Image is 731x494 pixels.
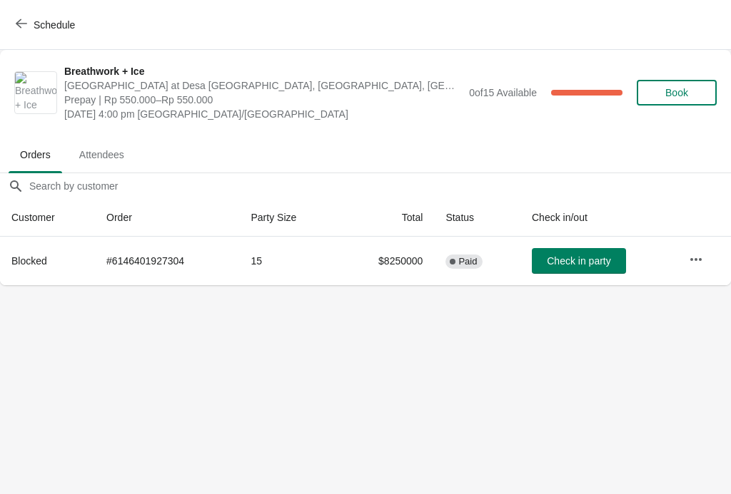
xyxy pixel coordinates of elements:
span: Prepay | Rp 550.000–Rp 550.000 [64,93,462,107]
span: Breathwork + Ice [64,64,462,78]
th: Total [338,199,434,237]
span: [DATE] 4:00 pm [GEOGRAPHIC_DATA]/[GEOGRAPHIC_DATA] [64,107,462,121]
td: 15 [239,237,338,285]
button: Check in party [532,248,626,274]
th: Check in/out [520,199,677,237]
span: Book [665,87,688,98]
th: Party Size [239,199,338,237]
button: Book [637,80,717,106]
th: Status [434,199,520,237]
input: Search by customer [29,173,731,199]
td: # 6146401927304 [95,237,239,285]
td: $8250000 [338,237,434,285]
span: Check in party [547,255,610,267]
span: Blocked [11,255,47,267]
span: Paid [458,256,477,267]
th: Order [95,199,239,237]
span: Schedule [34,19,75,31]
span: [GEOGRAPHIC_DATA] at Desa [GEOGRAPHIC_DATA], [GEOGRAPHIC_DATA], [GEOGRAPHIC_DATA], [GEOGRAPHIC_DA... [64,78,462,93]
span: Orders [9,142,62,168]
img: Breathwork + Ice [15,72,56,113]
span: Attendees [68,142,136,168]
button: Schedule [7,12,86,38]
span: 0 of 15 Available [469,87,537,98]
